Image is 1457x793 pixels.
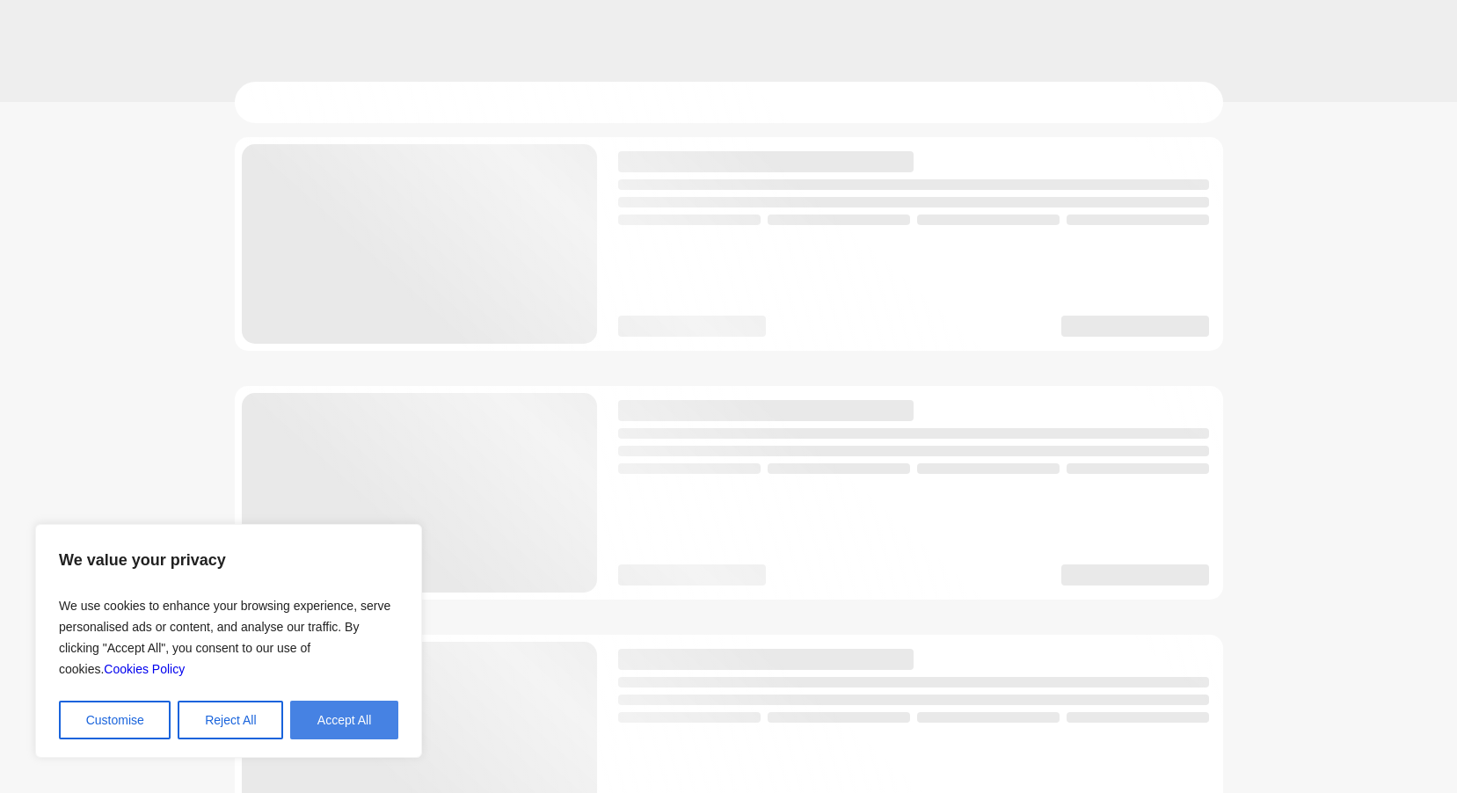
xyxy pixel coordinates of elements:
[59,588,398,687] p: We use cookies to enhance your browsing experience, serve personalised ads or content, and analys...
[178,701,283,739] button: Reject All
[290,701,398,739] button: Accept All
[59,542,398,578] p: We value your privacy
[104,662,185,676] a: Cookies Policy
[35,524,422,758] div: We value your privacy
[59,701,171,739] button: Customise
